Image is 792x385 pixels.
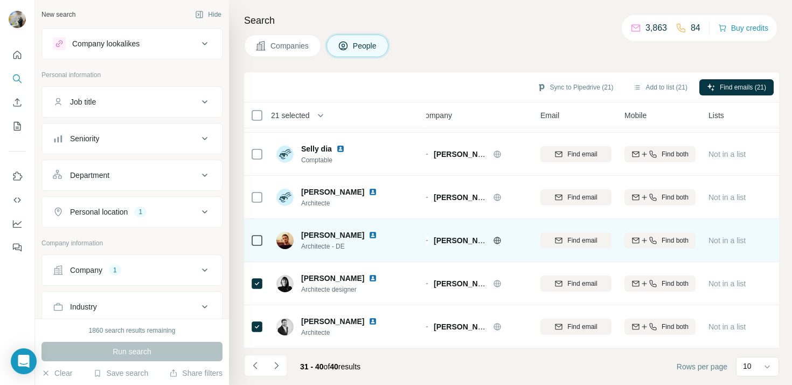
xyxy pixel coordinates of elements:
[9,214,26,233] button: Dashboard
[70,133,99,144] div: Seniority
[540,232,612,249] button: Find email
[567,279,597,288] span: Find email
[276,232,294,249] img: Avatar
[624,189,696,205] button: Find both
[41,238,223,248] p: Company information
[266,355,287,376] button: Navigate to next page
[301,230,364,240] span: [PERSON_NAME]
[70,97,96,107] div: Job title
[42,162,222,188] button: Department
[434,279,560,288] span: [PERSON_NAME] Dalix Architectes
[434,150,560,159] span: [PERSON_NAME] Dalix Architectes
[677,361,727,372] span: Rows per page
[42,199,222,225] button: Personal location1
[9,11,26,28] img: Avatar
[540,319,612,335] button: Find email
[244,13,779,28] h4: Search
[9,167,26,186] button: Use Surfe on LinkedIn
[301,285,390,294] span: Architecte designer
[169,368,223,379] button: Share filters
[72,38,140,49] div: Company lookalikes
[530,79,621,95] button: Sync to Pipedrive (21)
[662,236,689,245] span: Find both
[540,110,559,121] span: Email
[42,294,222,320] button: Industry
[708,150,746,159] span: Not in a list
[9,116,26,136] button: My lists
[42,89,222,115] button: Job title
[93,368,148,379] button: Save search
[42,257,222,283] button: Company1
[301,328,390,338] span: Architecte
[567,322,597,332] span: Find email
[300,362,324,371] span: 31 - 40
[336,145,345,153] img: LinkedIn logo
[187,6,229,23] button: Hide
[42,126,222,152] button: Seniority
[301,187,364,197] span: [PERSON_NAME]
[9,69,26,88] button: Search
[301,198,390,208] span: Architecte
[662,322,689,332] span: Find both
[434,193,560,202] span: [PERSON_NAME] Dalix Architectes
[662,149,689,159] span: Find both
[540,189,612,205] button: Find email
[691,22,700,35] p: 84
[540,276,612,292] button: Find email
[89,326,176,335] div: 1860 search results remaining
[301,273,364,284] span: [PERSON_NAME]
[434,322,560,331] span: [PERSON_NAME] Dalix Architectes
[624,232,696,249] button: Find both
[708,279,746,288] span: Not in a list
[324,362,330,371] span: of
[276,318,294,335] img: Avatar
[42,31,222,57] button: Company lookalikes
[271,110,310,121] span: 21 selected
[567,149,597,159] span: Find email
[718,20,768,36] button: Buy credits
[134,207,147,217] div: 1
[41,10,75,19] div: New search
[300,362,360,371] span: results
[699,79,774,95] button: Find emails (21)
[276,275,294,292] img: Avatar
[41,368,72,379] button: Clear
[720,82,766,92] span: Find emails (21)
[70,265,102,276] div: Company
[420,110,452,121] span: Company
[662,192,689,202] span: Find both
[270,40,310,51] span: Companies
[434,236,560,245] span: [PERSON_NAME] Dalix Architectes
[708,193,746,202] span: Not in a list
[540,146,612,162] button: Find email
[9,190,26,210] button: Use Surfe API
[276,189,294,206] img: Avatar
[11,348,37,374] div: Open Intercom Messenger
[567,192,597,202] span: Find email
[41,70,223,80] p: Personal information
[624,110,647,121] span: Mobile
[353,40,378,51] span: People
[645,22,667,35] p: 3,863
[301,155,358,165] span: Comptable
[9,238,26,257] button: Feedback
[70,207,128,217] div: Personal location
[624,276,696,292] button: Find both
[743,361,752,372] p: 10
[369,317,377,326] img: LinkedIn logo
[708,322,746,331] span: Not in a list
[301,316,364,327] span: [PERSON_NAME]
[708,236,746,245] span: Not in a list
[70,301,97,312] div: Industry
[567,236,597,245] span: Find email
[369,231,377,239] img: LinkedIn logo
[70,170,109,181] div: Department
[244,355,266,376] button: Navigate to previous page
[662,279,689,288] span: Find both
[624,146,696,162] button: Find both
[369,274,377,283] img: LinkedIn logo
[708,110,724,121] span: Lists
[626,79,695,95] button: Add to list (21)
[369,188,377,196] img: LinkedIn logo
[109,265,121,275] div: 1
